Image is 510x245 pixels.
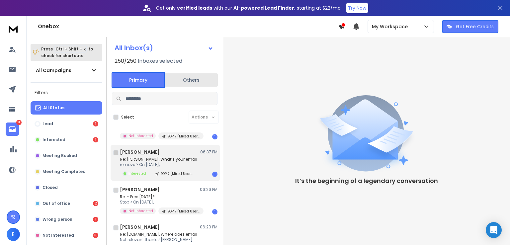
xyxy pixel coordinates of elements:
div: 1 [93,217,98,222]
button: Closed [31,181,102,194]
strong: verified leads [177,5,212,11]
p: Closed [42,185,58,190]
p: Not relevant thanks! [PERSON_NAME] [120,237,200,242]
button: Out of office2 [31,197,102,210]
p: 21 [16,120,22,125]
h3: Inboxes selected [138,57,182,65]
button: Try Now [346,3,368,13]
span: 250 / 250 [115,57,136,65]
label: Select [121,115,134,120]
button: E [7,228,20,241]
button: Others [165,73,218,87]
p: remove > On [DATE], [120,162,197,167]
p: Interested [128,171,146,176]
p: Meeting Booked [42,153,77,158]
button: All Campaigns [31,64,102,77]
p: Get only with our starting at $22/mo [156,5,341,11]
h3: Filters [31,88,102,97]
strong: AI-powered Lead Finder, [233,5,296,11]
p: 06:37 PM [200,149,217,155]
div: 2 [93,201,98,206]
div: Open Intercom Messenger [486,222,502,238]
p: Not Interested [128,208,153,213]
button: Not Interested16 [31,229,102,242]
p: Not Interested [128,133,153,138]
div: 1 [212,172,217,177]
p: Try Now [348,5,366,11]
p: Interested [42,137,65,142]
h1: [PERSON_NAME] [120,149,160,155]
p: My Workspace [372,23,410,30]
p: Get Free Credits [456,23,494,30]
p: It’s the beginning of a legendary conversation [295,176,438,186]
p: EOP 7 (Mixed Users and Lists) [168,209,200,214]
button: Get Free Credits [442,20,498,33]
p: 06:20 PM [200,224,217,230]
p: 06:26 PM [200,187,217,192]
p: Lead [42,121,53,126]
h1: [PERSON_NAME] [120,224,160,230]
div: 16 [93,233,98,238]
a: 21 [6,122,19,136]
div: 1 [212,209,217,214]
p: Out of office [42,201,70,206]
button: Primary [112,72,165,88]
p: Re: [DOMAIN_NAME], Where does email [120,232,200,237]
h1: All Campaigns [36,67,71,74]
p: All Status [43,105,64,111]
div: 1 [93,121,98,126]
button: Lead1 [31,117,102,130]
p: Meeting Completed [42,169,86,174]
img: logo [7,23,20,35]
p: EOP 7 (Mixed Users and Lists) [168,134,200,139]
p: Stop > On [DATE], [120,200,200,205]
h1: [PERSON_NAME] [120,186,160,193]
button: Interested1 [31,133,102,146]
h1: Onebox [38,23,338,31]
p: EOP 7 (Mixed Users and Lists) [161,171,193,176]
button: Meeting Booked [31,149,102,162]
p: Not Interested [42,233,74,238]
p: Wrong person [42,217,72,222]
div: 1 [93,137,98,142]
button: All Status [31,101,102,115]
p: Re: - Free [DATE]? [120,194,200,200]
button: All Inbox(s) [109,41,219,54]
div: 1 [212,134,217,139]
p: Press to check for shortcuts. [41,46,93,59]
h1: All Inbox(s) [115,44,153,51]
p: Re: [PERSON_NAME], What’s your email [120,157,197,162]
span: Ctrl + Shift + k [54,45,87,53]
button: Meeting Completed [31,165,102,178]
button: Wrong person1 [31,213,102,226]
